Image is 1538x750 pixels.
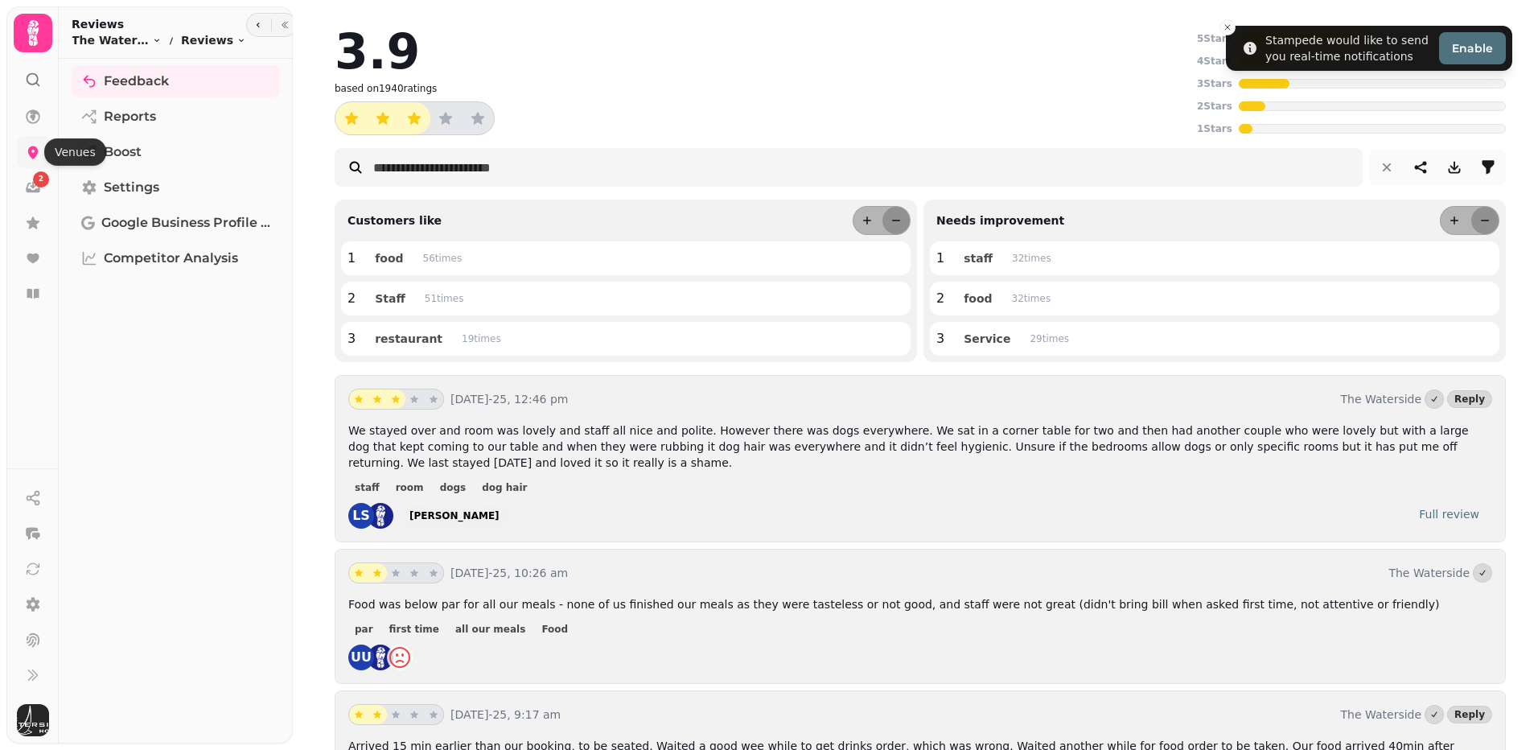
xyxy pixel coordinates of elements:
p: The Waterside [1388,565,1470,581]
span: Service [964,333,1010,344]
p: [DATE]-25, 9:17 am [450,707,1334,723]
p: Needs improvement [930,212,1064,229]
p: based on 1940 ratings [335,82,437,95]
button: Enable [1439,32,1506,64]
button: reset filters [1371,151,1403,183]
p: 32 time s [1012,252,1051,265]
button: Staff [362,288,418,309]
button: star [424,563,443,583]
button: dogs [434,480,473,496]
p: 1 [936,249,944,268]
span: Food was below par for all our meals - none of us finished our meals as they were tasteless or no... [348,598,1440,611]
span: Reports [104,107,156,126]
span: UU [351,651,372,664]
a: Full review [1406,503,1492,525]
button: star [430,102,462,134]
button: less [1471,207,1499,234]
p: 51 time s [425,292,464,305]
span: first time [389,624,439,634]
button: more [1441,207,1468,234]
span: Google Business Profile (Beta) [101,213,270,233]
button: star [424,389,443,409]
span: dogs [440,483,467,492]
a: Reports [72,101,280,133]
div: Full review [1419,506,1479,522]
p: 2 Stars [1197,100,1232,113]
button: star [424,705,443,724]
p: [DATE]-25, 10:26 am [450,565,1382,581]
button: star [349,705,368,724]
button: star [368,389,387,409]
button: download [1438,151,1470,183]
button: star [462,102,494,134]
span: Reply [1454,710,1485,719]
p: [DATE]-25, 12:46 pm [450,391,1334,407]
span: Competitor Analysis [104,249,238,268]
button: staff [951,248,1005,269]
p: The Waterside [1341,707,1422,723]
div: Stampede would like to send you real-time notifications [1265,32,1433,64]
p: 1 [347,249,356,268]
p: 2 [347,289,356,308]
p: 4 Stars [1197,55,1232,68]
button: par [348,621,380,637]
span: Boost [104,142,142,162]
button: User avatar [14,704,52,736]
a: [PERSON_NAME] [400,505,509,527]
button: restaurant [362,328,455,349]
p: 29 time s [1030,332,1069,345]
button: Reviews [181,32,246,48]
p: 3 [936,329,944,348]
a: 2 [17,171,49,204]
span: food [964,293,992,304]
div: [PERSON_NAME] [409,509,500,522]
a: Google Business Profile (Beta) [72,207,280,239]
p: 32 time s [1012,292,1051,305]
button: star [367,102,399,134]
span: Reply [1454,394,1485,404]
p: 3 [347,329,356,348]
span: Settings [104,178,159,197]
p: 1 Stars [1197,122,1232,135]
button: Marked as done [1425,705,1444,724]
button: star [368,563,387,583]
button: more [853,207,881,234]
span: restaurant [375,333,442,344]
span: all our meals [455,624,525,634]
span: room [396,483,424,492]
button: food [951,288,1005,309]
span: dog hair [482,483,527,492]
button: Close toast [1219,19,1236,35]
img: User avatar [17,704,49,736]
nav: breadcrumb [72,32,246,48]
button: Marked as done [1425,389,1444,409]
button: Reply [1447,390,1492,408]
h2: Reviews [72,16,246,32]
span: staff [355,483,380,492]
button: filter [1472,151,1504,183]
button: star [349,563,368,583]
button: star [405,389,424,409]
span: staff [964,253,993,264]
button: all our meals [449,621,532,637]
span: par [355,624,373,634]
p: Customers like [341,212,442,229]
span: Food [541,624,568,634]
button: Marked as done [1473,563,1492,583]
img: st.png [368,503,393,529]
button: room [389,480,430,496]
button: share-thread [1404,151,1437,183]
p: 2 [936,289,944,308]
p: 5 Stars [1197,32,1232,45]
div: Venues [44,138,106,166]
p: 56 time s [423,252,463,265]
a: Competitor Analysis [72,242,280,274]
p: 19 time s [462,332,501,345]
nav: Tabs [59,59,293,744]
button: star [386,389,405,409]
button: Reply [1447,706,1492,723]
span: 2 [39,174,43,185]
button: food [362,248,416,269]
span: LS [352,509,370,522]
button: star [386,705,405,724]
